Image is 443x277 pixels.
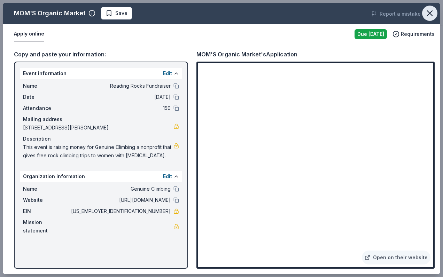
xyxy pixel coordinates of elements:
[23,104,70,112] span: Attendance
[362,251,430,264] a: Open on their website
[23,207,70,215] span: EIN
[70,196,171,204] span: [URL][DOMAIN_NAME]
[23,82,70,90] span: Name
[23,135,179,143] div: Description
[371,10,421,18] button: Report a mistake
[401,30,435,38] span: Requirements
[70,82,171,90] span: Reading Rocks Fundraiser
[393,30,435,38] button: Requirements
[70,93,171,101] span: [DATE]
[20,68,182,79] div: Event information
[163,69,172,78] button: Edit
[23,93,70,101] span: Date
[101,7,132,19] button: Save
[70,207,171,215] span: [US_EMPLOYER_IDENTIFICATION_NUMBER]
[14,27,44,41] button: Apply online
[70,185,171,193] span: Genuine Climbing
[14,50,188,59] div: Copy and paste your information:
[23,143,173,160] span: This event is raising money for Genuine Climbing a nonprofit that gives free rock climbing trips ...
[14,8,86,19] div: MOM'S Organic Market
[196,50,297,59] div: MOM'S Organic Market's Application
[355,29,387,39] div: Due [DATE]
[23,124,173,132] span: [STREET_ADDRESS][PERSON_NAME]
[70,104,171,112] span: 150
[23,218,70,235] span: Mission statement
[23,196,70,204] span: Website
[163,172,172,181] button: Edit
[23,185,70,193] span: Name
[23,115,179,124] div: Mailing address
[115,9,127,17] span: Save
[20,171,182,182] div: Organization information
